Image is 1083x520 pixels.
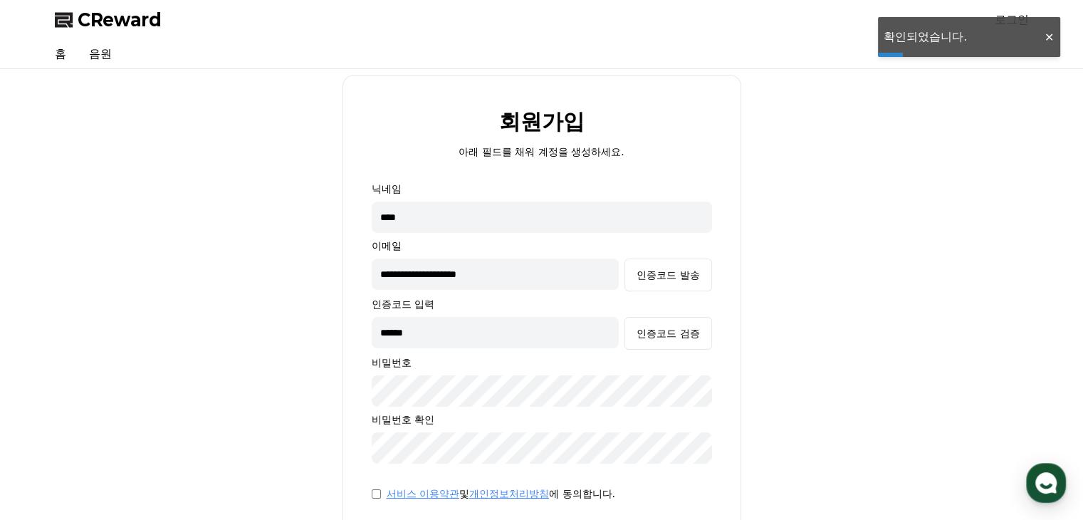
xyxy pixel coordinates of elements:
[78,9,162,31] span: CReward
[387,488,459,499] a: 서비스 이용약관
[637,268,699,282] div: 인증코드 발송
[372,412,712,427] p: 비밀번호 확인
[637,326,699,340] div: 인증코드 검증
[43,40,78,68] a: 홈
[995,11,1029,28] a: 로그인
[55,9,162,31] a: CReward
[459,145,624,159] p: 아래 필드를 채워 계정을 생성하세요.
[499,110,585,133] h2: 회원가입
[4,402,94,437] a: 홈
[372,182,712,196] p: 닉네임
[220,423,237,435] span: 설정
[78,40,123,68] a: 음원
[387,487,615,501] p: 및 에 동의합니다.
[372,239,712,253] p: 이메일
[372,297,712,311] p: 인증코드 입력
[130,424,147,435] span: 대화
[45,423,53,435] span: 홈
[624,259,711,291] button: 인증코드 발송
[184,402,273,437] a: 설정
[469,488,549,499] a: 개인정보처리방침
[94,402,184,437] a: 대화
[624,317,711,350] button: 인증코드 검증
[372,355,712,370] p: 비밀번호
